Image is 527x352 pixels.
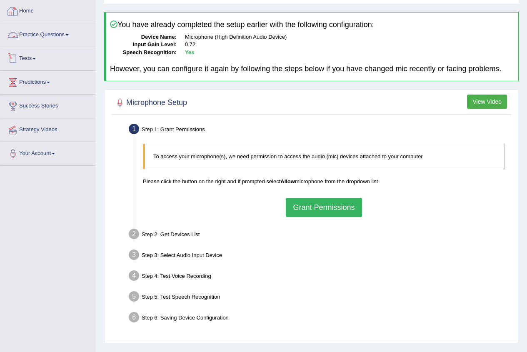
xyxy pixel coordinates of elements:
dd: 0.72 [185,41,515,49]
a: Strategy Videos [0,118,95,139]
b: Allow [280,178,295,185]
div: Step 2: Get Devices List [125,226,515,245]
dt: Speech Recognition: [110,49,177,57]
a: Predictions [0,71,95,92]
div: Step 6: Saving Device Configuration [125,310,515,328]
h4: However, you can configure it again by following the steps below if you have changed mic recently... [110,65,515,73]
p: To access your microphone(s), we need permission to access the audio (mic) devices attached to yo... [153,152,496,160]
div: Step 4: Test Voice Recording [125,268,515,286]
a: Your Account [0,142,95,163]
dt: Device Name: [110,33,177,41]
div: Step 3: Select Audio Input Device [125,247,515,265]
a: Practice Questions [0,23,95,44]
a: Tests [0,47,95,68]
div: Step 1: Grant Permissions [125,121,515,140]
p: Please click the button on the right and if prompted select microphone from the dropdown list [143,177,505,185]
div: Step 5: Test Speech Recognition [125,289,515,307]
b: Yes [185,49,194,55]
dd: Microphone (High Definition Audio Device) [185,33,515,41]
button: View Video [467,95,507,109]
button: Grant Permissions [286,198,362,217]
dt: Input Gain Level: [110,41,177,49]
h4: You have already completed the setup earlier with the following configuration: [110,20,515,29]
h2: Microphone Setup [114,97,187,109]
a: Success Stories [0,95,95,115]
